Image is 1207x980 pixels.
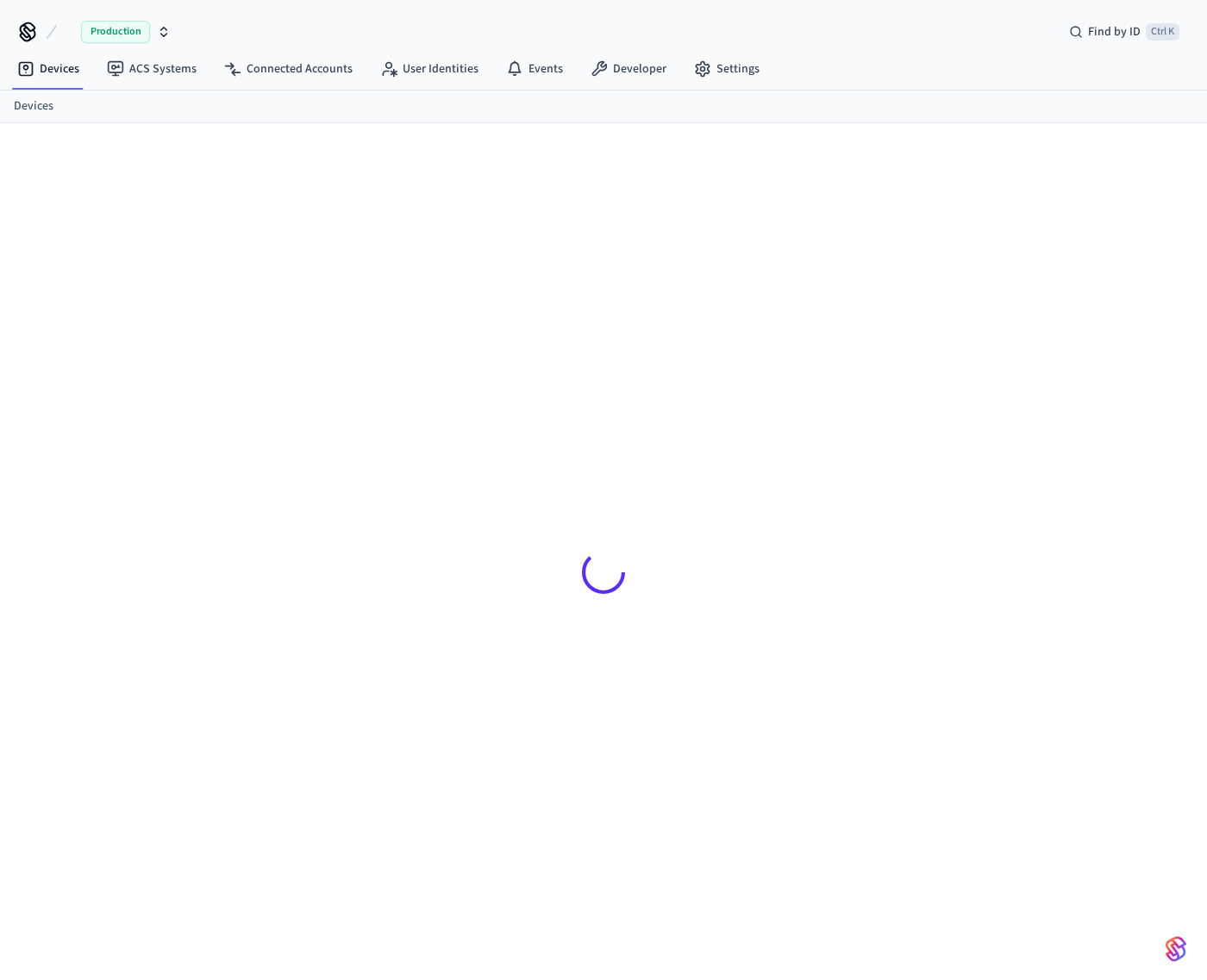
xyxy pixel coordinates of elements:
a: Developer [577,53,680,84]
a: Devices [14,97,53,115]
span: Production [81,21,150,43]
a: User Identities [366,53,492,84]
img: SeamLogoGradient.69752ec5.svg [1166,935,1186,963]
a: Devices [3,53,93,84]
a: Settings [680,53,773,84]
span: Ctrl K [1146,23,1179,41]
a: ACS Systems [93,53,210,84]
a: Events [492,53,577,84]
a: Connected Accounts [210,53,366,84]
span: Find by ID [1088,23,1141,41]
div: Find by IDCtrl K [1055,16,1193,47]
